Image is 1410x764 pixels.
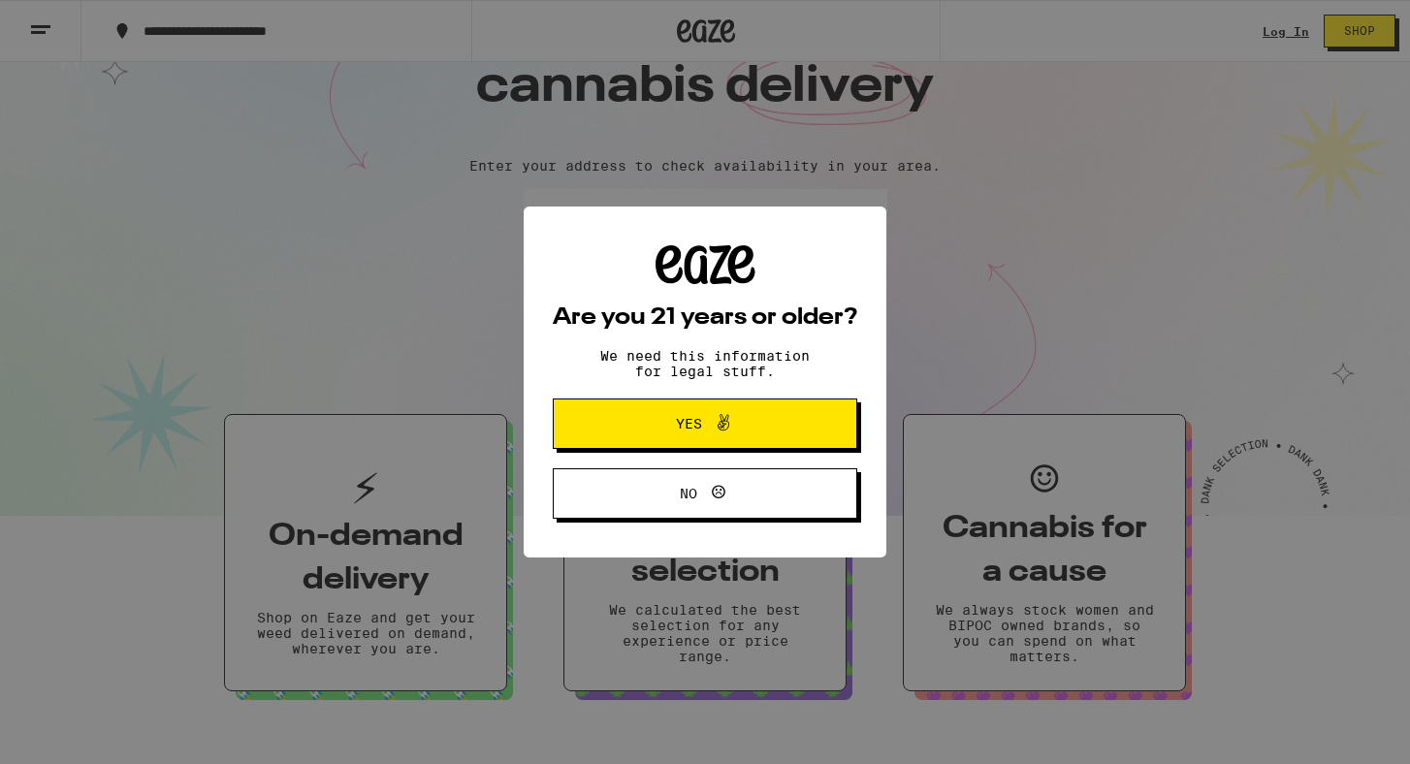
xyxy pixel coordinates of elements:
button: Yes [553,398,857,449]
span: No [680,487,697,500]
button: No [553,468,857,519]
p: We need this information for legal stuff. [584,348,826,379]
h2: Are you 21 years or older? [553,306,857,330]
span: Hi. Need any help? [12,14,140,29]
span: Yes [676,417,702,430]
